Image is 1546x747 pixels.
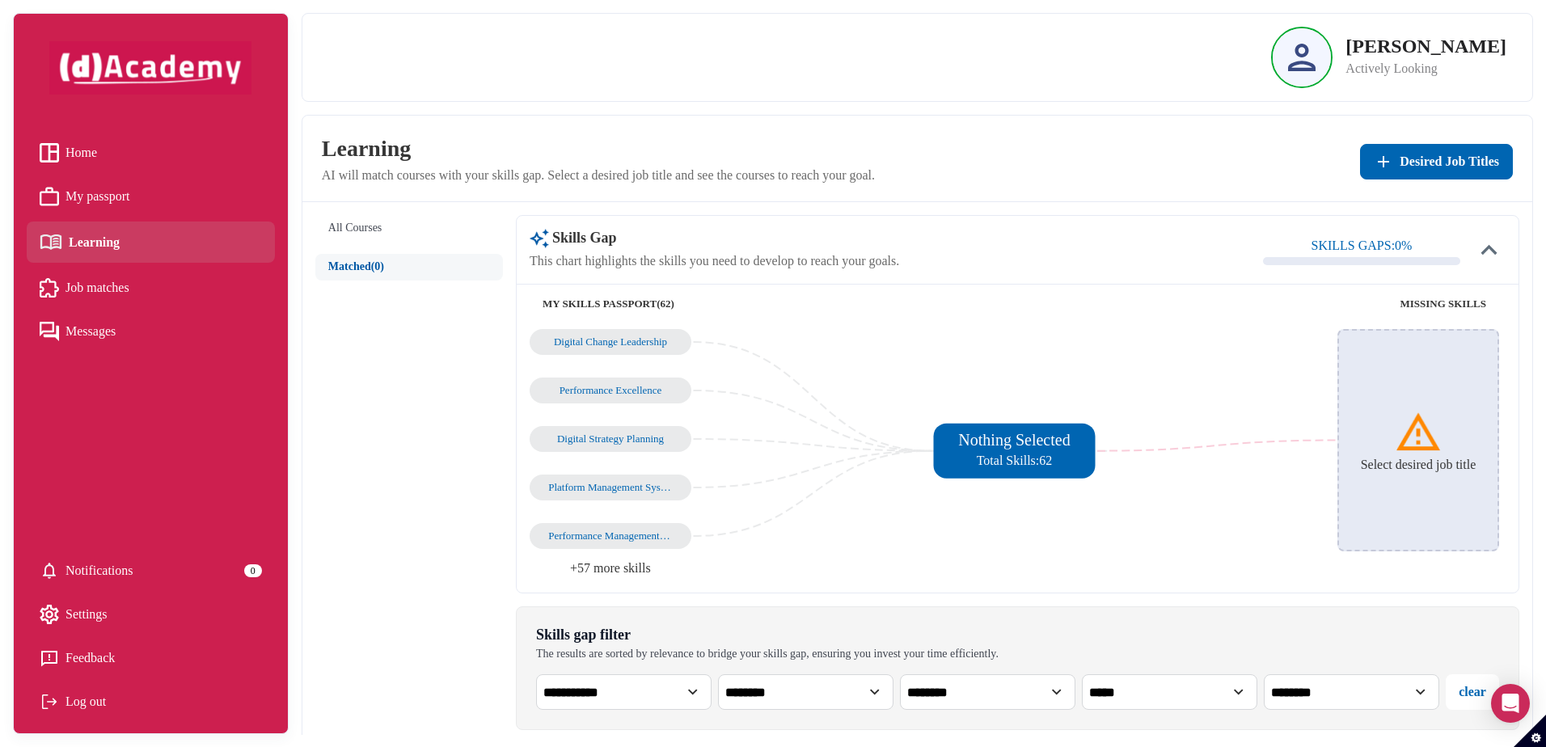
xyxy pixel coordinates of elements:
[536,627,999,644] div: Skills gap filter
[1288,44,1316,71] img: Profile
[1514,715,1546,747] button: Set cookie preferences
[1394,408,1443,457] img: icon
[40,276,262,300] a: Job matches iconJob matches
[1014,298,1485,310] h5: MISSING SKILLS
[1491,684,1530,723] div: Open Intercom Messenger
[40,228,262,256] a: Learning iconLearning
[1345,59,1506,78] p: Actively Looking
[40,141,262,165] a: Home iconHome
[40,184,262,209] a: My passport iconMy passport
[315,254,503,281] button: Matched(0)
[1446,674,1499,710] button: clear
[65,276,129,300] span: Job matches
[40,690,262,714] div: Log out
[40,319,262,344] a: Messages iconMessages
[693,451,931,487] g: Edge from 3 to 5
[548,530,673,542] div: Performance Management and Analysis
[1360,144,1513,179] button: Add desired job titles
[548,433,673,445] div: Digital Strategy Planning
[1361,457,1476,472] h6: Select desired job title
[530,557,1017,580] li: +57 more skills
[1459,681,1486,703] div: clear
[40,646,262,670] a: Feedback
[530,229,899,248] h3: Skills Gap
[977,454,1053,467] span: Total Skills: 62
[1312,234,1413,257] div: SKILLS GAPS: 0 %
[244,564,262,577] div: 0
[65,141,97,165] span: Home
[40,187,59,206] img: My passport icon
[536,648,999,661] div: The results are sorted by relevance to bridge your skills gap, ensuring you invest your time effi...
[40,648,59,668] img: feedback
[49,41,251,95] img: dAcademy
[65,559,133,583] span: Notifications
[548,336,673,348] div: Digital Change Leadership
[693,451,931,536] g: Edge from 4 to 5
[40,561,59,580] img: setting
[530,251,899,271] p: This chart highlights the skills you need to develop to reach your goals.
[315,215,503,242] button: All Courses
[40,143,59,162] img: Home icon
[543,298,1014,310] h5: MY SKILLS PASSPORT (62)
[1400,150,1499,173] span: Desired Job Titles
[693,439,931,451] g: Edge from 2 to 5
[322,166,875,185] p: AI will match courses with your skills gap. Select a desired job title and see the courses to rea...
[40,692,59,711] img: Log out
[1345,36,1506,56] p: [PERSON_NAME]
[1473,234,1506,266] img: icon
[693,342,931,451] g: Edge from 0 to 5
[1374,152,1393,171] img: add icon
[548,481,673,494] div: Platform Management Systems
[40,228,62,256] img: Learning icon
[1097,441,1336,451] g: Edge from 5 to 6
[693,390,931,451] g: Edge from 1 to 5
[65,602,108,627] span: Settings
[548,384,673,397] div: Performance Excellence
[65,319,116,344] span: Messages
[40,605,59,624] img: setting
[955,430,1074,449] h5: Nothing Selected
[40,322,59,341] img: Messages icon
[40,278,59,298] img: Job matches icon
[530,229,549,248] img: AI Course Suggestion
[69,230,120,255] span: Learning
[322,135,875,162] h3: Learning
[65,184,130,209] span: My passport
